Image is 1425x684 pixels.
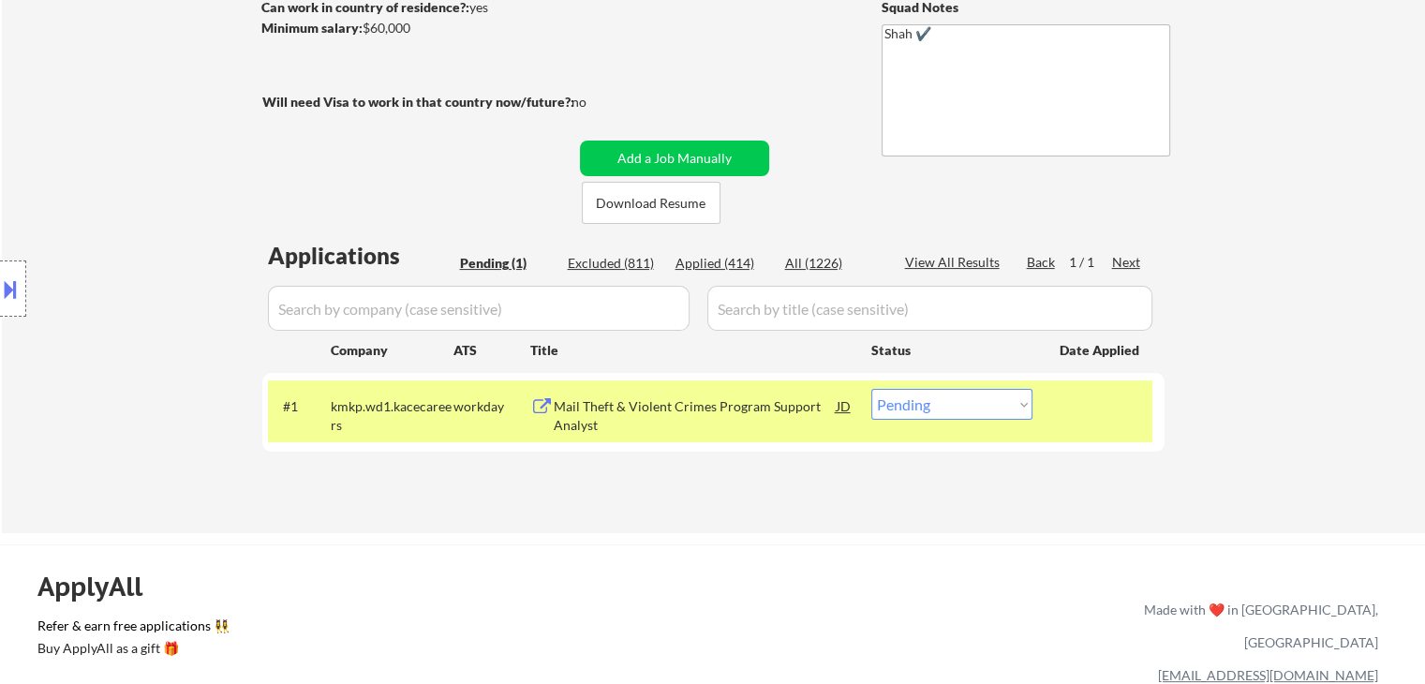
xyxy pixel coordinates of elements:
[460,254,554,273] div: Pending (1)
[37,639,225,662] a: Buy ApplyAll as a gift 🎁
[261,20,363,36] strong: Minimum salary:
[262,94,574,110] strong: Will need Visa to work in that country now/future?:
[37,642,225,655] div: Buy ApplyAll as a gift 🎁
[331,341,453,360] div: Company
[1136,593,1378,659] div: Made with ❤️ in [GEOGRAPHIC_DATA], [GEOGRAPHIC_DATA]
[582,182,720,224] button: Download Resume
[707,286,1152,331] input: Search by title (case sensitive)
[1158,667,1378,683] a: [EMAIL_ADDRESS][DOMAIN_NAME]
[268,245,453,267] div: Applications
[37,571,164,602] div: ApplyAll
[568,254,661,273] div: Excluded (811)
[530,341,854,360] div: Title
[453,341,530,360] div: ATS
[1112,253,1142,272] div: Next
[453,397,530,416] div: workday
[580,141,769,176] button: Add a Job Manually
[331,397,453,434] div: kmkp.wd1.kacecareers
[835,389,854,423] div: JD
[37,619,752,639] a: Refer & earn free applications 👯‍♀️
[571,93,625,112] div: no
[1060,341,1142,360] div: Date Applied
[675,254,769,273] div: Applied (414)
[1069,253,1112,272] div: 1 / 1
[785,254,879,273] div: All (1226)
[1027,253,1057,272] div: Back
[268,286,690,331] input: Search by company (case sensitive)
[905,253,1005,272] div: View All Results
[554,397,837,434] div: Mail Theft & Violent Crimes Program Support Analyst
[261,19,573,37] div: $60,000
[871,333,1032,366] div: Status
